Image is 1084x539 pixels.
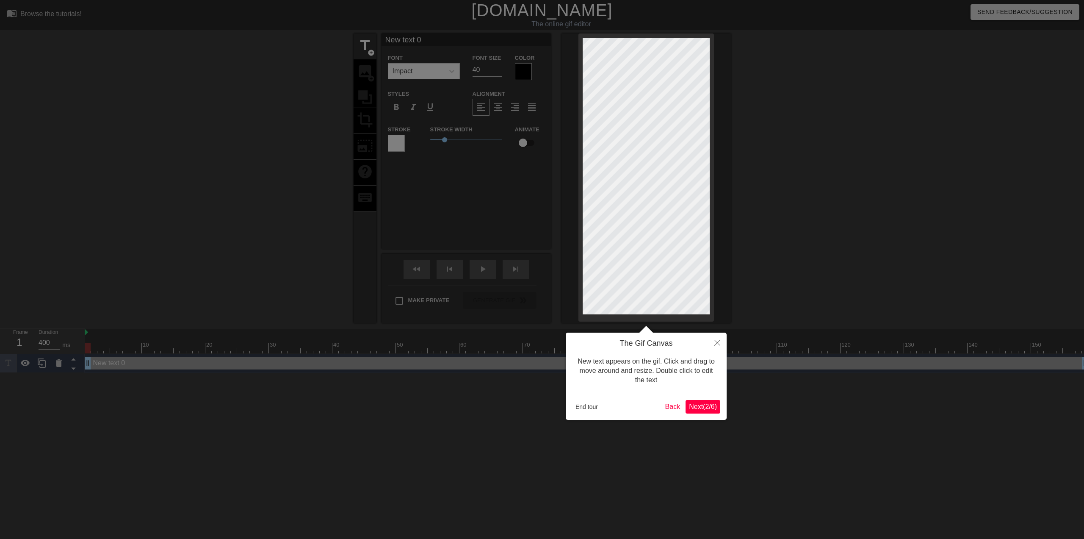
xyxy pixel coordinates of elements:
button: End tour [572,400,601,413]
div: New text appears on the gif. Click and drag to move around and resize. Double click to edit the text [572,348,720,394]
span: Next ( 2 / 6 ) [689,403,717,410]
button: Close [708,333,727,352]
h4: The Gif Canvas [572,339,720,348]
button: Next [686,400,720,414]
button: Back [662,400,684,414]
